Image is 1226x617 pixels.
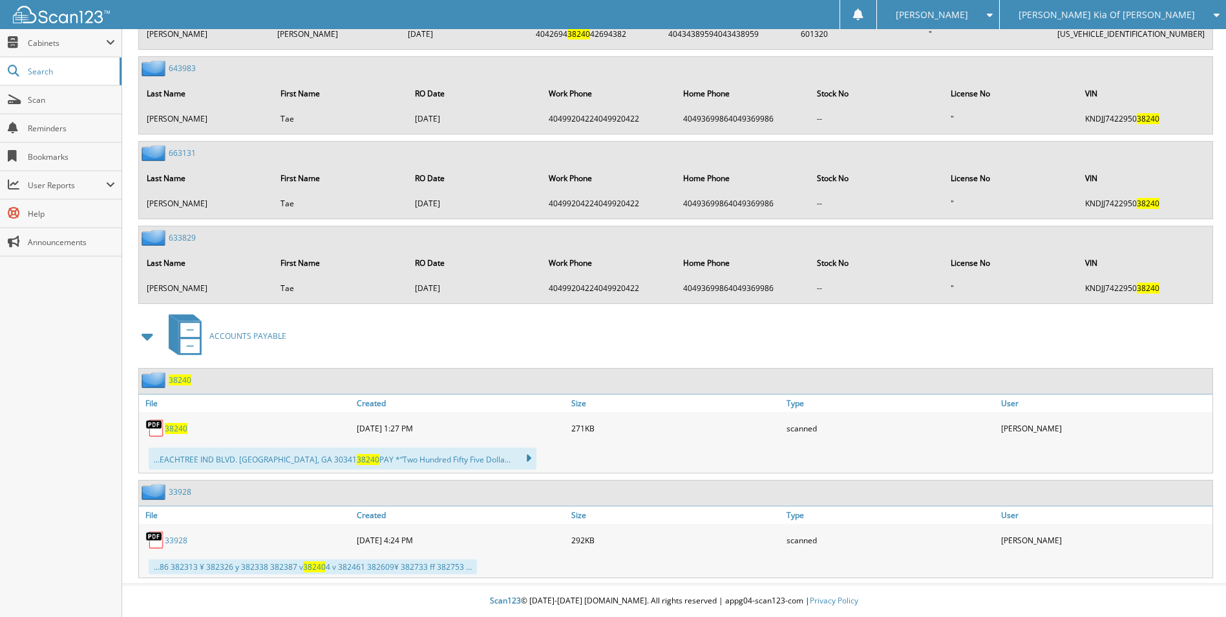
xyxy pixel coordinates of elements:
[408,108,541,129] td: [DATE]
[169,232,196,243] a: 633829
[810,80,943,107] th: Stock No
[677,277,809,299] td: 40493699864049369986
[1137,283,1159,294] span: 38240
[677,80,809,107] th: Home Phone
[922,23,1050,45] td: "
[357,454,379,465] span: 38240
[303,561,326,572] span: 38240
[944,80,1077,107] th: License No
[944,165,1077,191] th: License No
[140,23,270,45] td: [PERSON_NAME]
[274,193,407,214] td: Tae
[810,250,943,276] th: Stock No
[1019,11,1195,19] span: [PERSON_NAME] Kia Of [PERSON_NAME]
[408,250,541,276] th: RO Date
[28,94,115,105] span: Scan
[13,6,110,23] img: scan123-logo-white.svg
[271,23,400,45] td: [PERSON_NAME]
[1079,108,1211,129] td: KNDJJ7422950
[354,506,568,524] a: Created
[274,250,407,276] th: First Name
[1137,113,1159,124] span: 38240
[140,165,273,191] th: Last Name
[142,372,169,388] img: folder2.png
[1079,165,1211,191] th: VIN
[408,165,541,191] th: RO Date
[169,63,196,74] a: 643983
[122,585,1226,617] div: © [DATE]-[DATE] [DOMAIN_NAME]. All rights reserved | appg04-scan123-com |
[140,80,273,107] th: Last Name
[662,23,793,45] td: 40434389594043438959
[140,250,273,276] th: Last Name
[408,80,541,107] th: RO Date
[145,530,165,550] img: PDF.png
[1079,250,1211,276] th: VIN
[274,108,407,129] td: Tae
[783,506,998,524] a: Type
[142,145,169,161] img: folder2.png
[490,595,521,606] span: Scan123
[140,277,273,299] td: [PERSON_NAME]
[169,486,191,497] a: 33928
[529,23,661,45] td: 4042694 42694382
[165,535,187,546] a: 33928
[998,395,1212,412] a: User
[810,595,858,606] a: Privacy Policy
[677,250,809,276] th: Home Phone
[209,330,286,341] span: ACCOUNTS PAYABLE
[161,310,286,362] a: ACCOUNTS PAYABLE
[794,23,922,45] td: 601320
[1079,277,1211,299] td: KNDJJ7422950
[567,28,590,39] span: 38240
[165,423,187,434] a: 38240
[149,448,536,470] div: ...EACHTREE IND BLVD. [GEOGRAPHIC_DATA], GA 30341 PAY *“Two Hundred Fifty Five Dolla...
[28,66,113,77] span: Search
[1051,23,1211,45] td: [US_VEHICLE_IDENTIFICATION_NUMBER]
[1079,80,1211,107] th: VIN
[274,80,407,107] th: First Name
[783,395,998,412] a: Type
[142,484,169,500] img: folder2.png
[354,527,568,553] div: [DATE] 4:24 PM
[1137,198,1159,209] span: 38240
[568,415,783,441] div: 271KB
[944,193,1077,214] td: "
[149,559,477,574] div: ...86 382313 ¥ 382326 y 382338 382387 v 4 v 382461 382609¥ 382733 ff 382753 ...
[401,23,529,45] td: [DATE]
[28,38,106,49] span: Cabinets
[944,108,1077,129] td: "
[783,527,998,553] div: scanned
[568,527,783,553] div: 292KB
[28,123,115,134] span: Reminders
[408,277,541,299] td: [DATE]
[542,250,675,276] th: Work Phone
[354,395,568,412] a: Created
[169,374,191,385] a: 38240
[542,108,675,129] td: 40499204224049920422
[944,250,1077,276] th: License No
[944,277,1077,299] td: "
[542,80,675,107] th: Work Phone
[274,165,407,191] th: First Name
[28,180,106,191] span: User Reports
[677,165,809,191] th: Home Phone
[542,165,675,191] th: Work Phone
[810,165,943,191] th: Stock No
[810,277,943,299] td: --
[28,151,115,162] span: Bookmarks
[142,230,169,246] img: folder2.png
[783,415,998,441] div: scanned
[542,193,675,214] td: 40499204224049920422
[896,11,968,19] span: [PERSON_NAME]
[142,60,169,76] img: folder2.png
[1079,193,1211,214] td: KNDJJ7422950
[354,415,568,441] div: [DATE] 1:27 PM
[810,193,943,214] td: --
[139,395,354,412] a: File
[677,108,809,129] td: 40493699864049369986
[810,108,943,129] td: --
[677,193,809,214] td: 40493699864049369986
[274,277,407,299] td: Tae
